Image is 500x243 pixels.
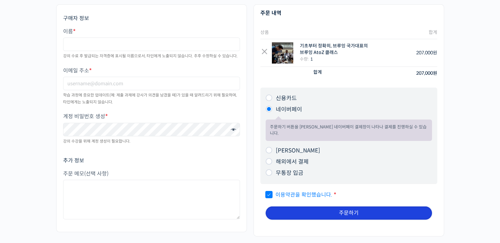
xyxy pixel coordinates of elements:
[21,198,25,203] span: 홈
[63,53,240,59] div: 강의 수료 후 발급되는 자격증에 표시될 이름으로서, 타인에게 노출되지 않습니다. 추후 수정하실 수 있습니다.
[260,48,269,57] a: Remove this item
[84,170,108,177] span: (선택 사항)
[416,50,437,56] bdi: 207,000
[63,15,240,22] h3: 구매자 정보
[276,170,303,176] label: 무통장 입금
[60,199,68,204] span: 대화
[102,198,109,203] span: 설정
[266,191,332,198] span: 을 확인했습니다.
[89,67,92,74] abbr: 필수
[276,147,320,154] label: [PERSON_NAME]
[85,188,126,205] a: 설정
[375,26,437,39] th: 합계
[2,188,43,205] a: 홈
[276,106,302,113] label: 네이버페이
[63,29,240,35] label: 이름
[276,95,297,102] label: 신용카드
[260,26,375,39] th: 상품
[63,68,240,74] label: 이메일 주소
[433,50,437,56] span: 원
[276,158,309,165] label: 해외에서 결제
[272,42,293,64] img: 정형용 바리스타 대회 브루잉 사진
[73,28,76,35] abbr: 필수
[63,77,240,90] input: username@domain.com
[416,70,437,76] bdi: 207,000
[63,114,240,120] label: 계정 비밀번호 생성
[275,191,295,198] a: 이용약관
[63,138,240,145] div: 강의 수강을 위해 계정 생성이 필요합니다.
[105,113,108,120] abbr: 필수
[433,70,437,76] span: 원
[43,188,85,205] a: 대화
[266,206,432,220] button: 주문하기
[63,171,240,177] label: 주문 메모
[63,92,240,105] div: 학습 과정에 중요한 업데이트(예: 제출 과제에 강사가 의견을 남겼을 때)가 있을 때 알려드리기 위해 필요하며, 타인에게는 노출되지 않습니다.
[63,157,240,164] h3: 추가 정보
[260,67,375,80] th: 합계
[310,56,313,62] strong: 1
[300,56,371,63] div: 수량:
[334,191,336,198] abbr: 필수
[270,124,428,137] p: 주문하기 버튼을 [PERSON_NAME] 네이버페이 결제창이 나타나 결제를 진행하실 수 있습니다.
[300,43,371,56] div: 기초부터 정확히, 브루잉 국가대표의 브루잉 AtoZ 클래스
[260,10,437,17] h3: 주문 내역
